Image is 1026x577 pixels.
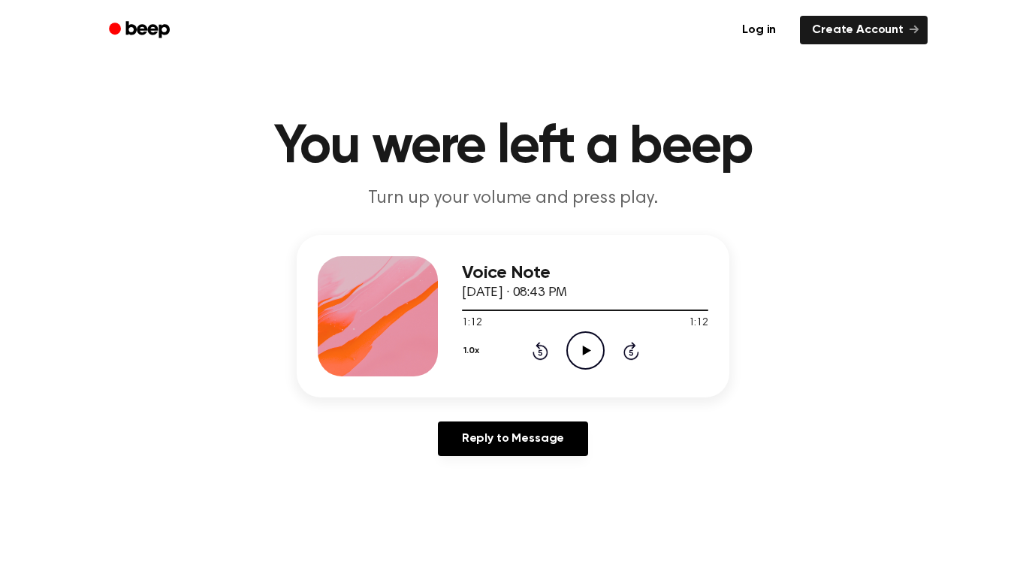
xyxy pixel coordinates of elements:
h1: You were left a beep [128,120,898,174]
a: Create Account [800,16,928,44]
a: Reply to Message [438,421,588,456]
h3: Voice Note [462,263,708,283]
p: Turn up your volume and press play. [225,186,801,211]
a: Beep [98,16,183,45]
span: 1:12 [689,316,708,331]
button: 1.0x [462,338,484,364]
a: Log in [727,13,791,47]
span: 1:12 [462,316,481,331]
span: [DATE] · 08:43 PM [462,286,567,300]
